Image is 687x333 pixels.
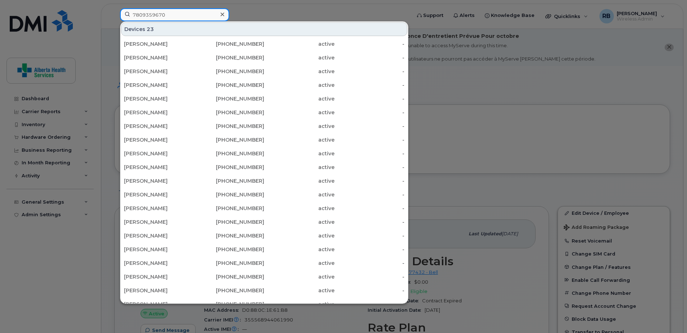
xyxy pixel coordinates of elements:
[194,287,265,294] div: [PHONE_NUMBER]
[194,246,265,253] div: [PHONE_NUMBER]
[147,26,154,33] span: 23
[194,150,265,157] div: [PHONE_NUMBER]
[334,246,405,253] div: -
[264,123,334,130] div: active
[124,40,194,48] div: [PERSON_NAME]
[264,246,334,253] div: active
[121,133,407,146] a: [PERSON_NAME][PHONE_NUMBER]active-
[264,273,334,280] div: active
[124,109,194,116] div: [PERSON_NAME]
[124,287,194,294] div: [PERSON_NAME]
[121,174,407,187] a: [PERSON_NAME][PHONE_NUMBER]active-
[194,136,265,143] div: [PHONE_NUMBER]
[124,273,194,280] div: [PERSON_NAME]
[334,177,405,185] div: -
[194,301,265,308] div: [PHONE_NUMBER]
[124,54,194,61] div: [PERSON_NAME]
[334,123,405,130] div: -
[121,161,407,174] a: [PERSON_NAME][PHONE_NUMBER]active-
[194,81,265,89] div: [PHONE_NUMBER]
[121,92,407,105] a: [PERSON_NAME][PHONE_NUMBER]active-
[264,95,334,102] div: active
[124,191,194,198] div: [PERSON_NAME]
[121,202,407,215] a: [PERSON_NAME][PHONE_NUMBER]active-
[121,284,407,297] a: [PERSON_NAME][PHONE_NUMBER]active-
[121,298,407,311] a: [PERSON_NAME][PHONE_NUMBER]active-
[124,177,194,185] div: [PERSON_NAME]
[124,95,194,102] div: [PERSON_NAME]
[124,136,194,143] div: [PERSON_NAME]
[121,188,407,201] a: [PERSON_NAME][PHONE_NUMBER]active-
[334,205,405,212] div: -
[121,65,407,78] a: [PERSON_NAME][PHONE_NUMBER]active-
[264,40,334,48] div: active
[334,68,405,75] div: -
[121,229,407,242] a: [PERSON_NAME][PHONE_NUMBER]active-
[121,216,407,228] a: [PERSON_NAME][PHONE_NUMBER]active-
[194,191,265,198] div: [PHONE_NUMBER]
[264,301,334,308] div: active
[264,232,334,239] div: active
[264,150,334,157] div: active
[194,109,265,116] div: [PHONE_NUMBER]
[264,54,334,61] div: active
[124,259,194,267] div: [PERSON_NAME]
[334,191,405,198] div: -
[194,123,265,130] div: [PHONE_NUMBER]
[334,40,405,48] div: -
[264,287,334,294] div: active
[264,191,334,198] div: active
[334,259,405,267] div: -
[334,136,405,143] div: -
[334,95,405,102] div: -
[334,54,405,61] div: -
[124,123,194,130] div: [PERSON_NAME]
[264,109,334,116] div: active
[124,246,194,253] div: [PERSON_NAME]
[124,164,194,171] div: [PERSON_NAME]
[121,79,407,92] a: [PERSON_NAME][PHONE_NUMBER]active-
[121,37,407,50] a: [PERSON_NAME][PHONE_NUMBER]active-
[194,54,265,61] div: [PHONE_NUMBER]
[194,205,265,212] div: [PHONE_NUMBER]
[121,120,407,133] a: [PERSON_NAME][PHONE_NUMBER]active-
[334,287,405,294] div: -
[334,150,405,157] div: -
[264,68,334,75] div: active
[194,232,265,239] div: [PHONE_NUMBER]
[124,232,194,239] div: [PERSON_NAME]
[334,301,405,308] div: -
[124,150,194,157] div: [PERSON_NAME]
[334,81,405,89] div: -
[194,218,265,226] div: [PHONE_NUMBER]
[124,68,194,75] div: [PERSON_NAME]
[264,205,334,212] div: active
[194,164,265,171] div: [PHONE_NUMBER]
[264,136,334,143] div: active
[264,177,334,185] div: active
[124,218,194,226] div: [PERSON_NAME]
[124,301,194,308] div: [PERSON_NAME]
[121,22,407,36] div: Devices
[121,257,407,270] a: [PERSON_NAME][PHONE_NUMBER]active-
[334,218,405,226] div: -
[264,164,334,171] div: active
[121,51,407,64] a: [PERSON_NAME][PHONE_NUMBER]active-
[334,164,405,171] div: -
[194,273,265,280] div: [PHONE_NUMBER]
[121,270,407,283] a: [PERSON_NAME][PHONE_NUMBER]active-
[334,273,405,280] div: -
[124,81,194,89] div: [PERSON_NAME]
[194,68,265,75] div: [PHONE_NUMBER]
[124,205,194,212] div: [PERSON_NAME]
[121,147,407,160] a: [PERSON_NAME][PHONE_NUMBER]active-
[194,95,265,102] div: [PHONE_NUMBER]
[194,177,265,185] div: [PHONE_NUMBER]
[264,259,334,267] div: active
[121,243,407,256] a: [PERSON_NAME][PHONE_NUMBER]active-
[194,40,265,48] div: [PHONE_NUMBER]
[334,232,405,239] div: -
[264,218,334,226] div: active
[264,81,334,89] div: active
[121,106,407,119] a: [PERSON_NAME][PHONE_NUMBER]active-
